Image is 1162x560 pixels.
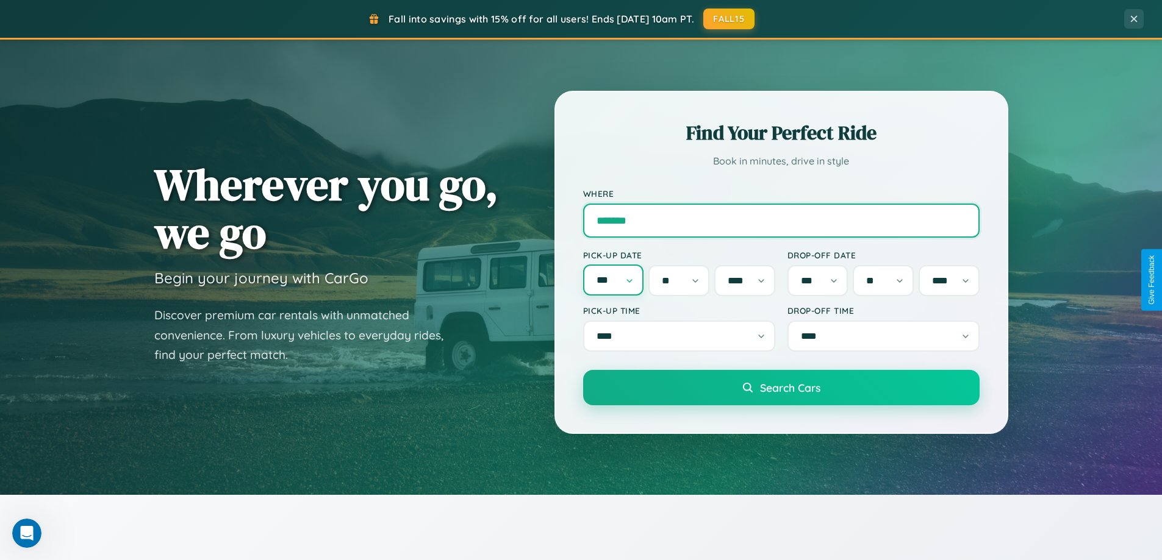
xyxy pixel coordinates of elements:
[583,370,980,405] button: Search Cars
[154,269,368,287] h3: Begin your journey with CarGo
[583,305,775,316] label: Pick-up Time
[787,305,980,316] label: Drop-off Time
[389,13,694,25] span: Fall into savings with 15% off for all users! Ends [DATE] 10am PT.
[703,9,755,29] button: FALL15
[583,152,980,170] p: Book in minutes, drive in style
[787,250,980,260] label: Drop-off Date
[583,188,980,199] label: Where
[1147,255,1156,305] div: Give Feedback
[583,119,980,146] h2: Find Your Perfect Ride
[760,381,820,394] span: Search Cars
[12,519,41,548] iframe: Intercom live chat
[583,250,775,260] label: Pick-up Date
[154,305,459,365] p: Discover premium car rentals with unmatched convenience. From luxury vehicles to everyday rides, ...
[154,160,498,257] h1: Wherever you go, we go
